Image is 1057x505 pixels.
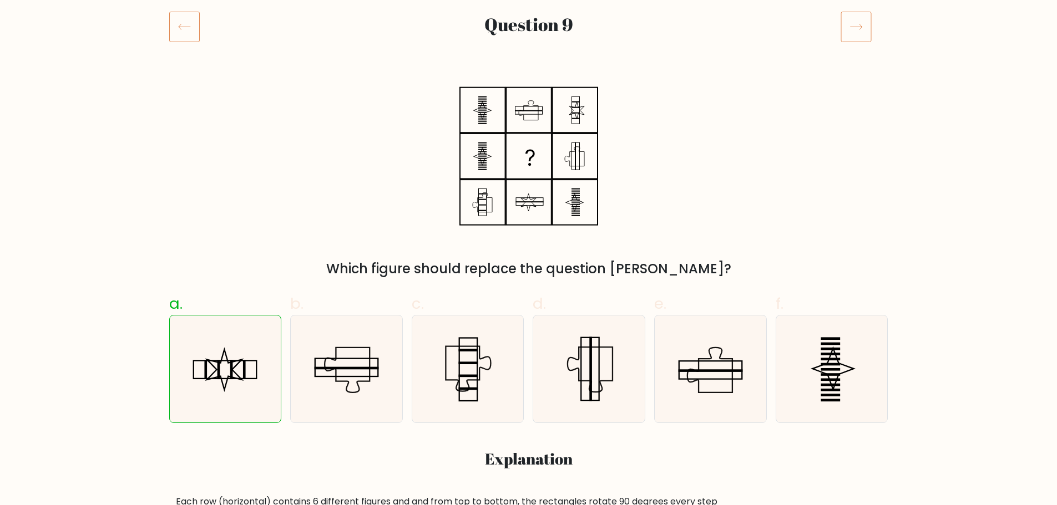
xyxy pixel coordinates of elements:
[412,293,424,314] span: c.
[176,450,882,468] h3: Explanation
[169,293,183,314] span: a.
[533,293,546,314] span: d.
[654,293,666,314] span: e.
[230,14,827,35] h2: Question 9
[290,293,304,314] span: b.
[776,293,783,314] span: f.
[176,259,882,279] div: Which figure should replace the question [PERSON_NAME]?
